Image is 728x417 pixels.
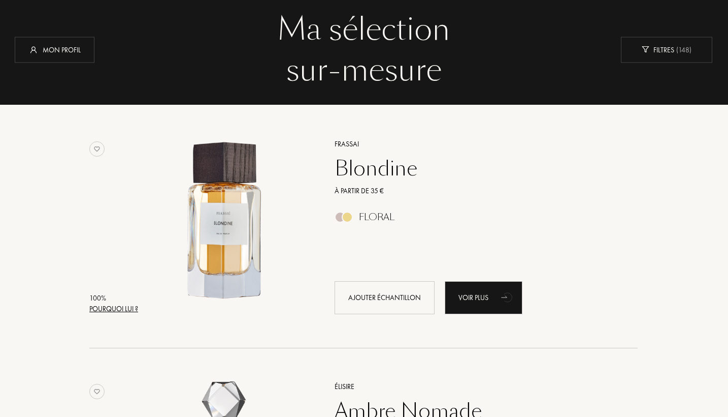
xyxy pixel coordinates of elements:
[327,381,623,392] a: Élisire
[327,156,623,181] a: Blondine
[89,384,105,399] img: no_like_p.png
[621,37,712,63] div: Filtres
[22,50,705,91] div: sur-mesure
[89,304,138,314] div: Pourquoi lui ?
[445,281,522,314] div: Voir plus
[674,45,691,54] span: ( 148 )
[445,281,522,314] a: Voir plusanimation
[335,281,435,314] div: Ajouter échantillon
[142,126,319,326] a: Blondine Frassai
[89,293,138,304] div: 100 %
[22,9,705,50] div: Ma sélection
[327,139,623,150] a: Frassai
[327,186,623,196] a: À partir de 35 €
[642,46,649,53] img: new_filter_w.svg
[28,44,39,54] img: profil_icn_w.svg
[327,215,623,225] a: Floral
[359,212,394,223] div: Floral
[142,137,311,307] img: Blondine Frassai
[89,141,105,157] img: no_like_p.png
[15,37,94,63] div: Mon profil
[498,287,518,307] div: animation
